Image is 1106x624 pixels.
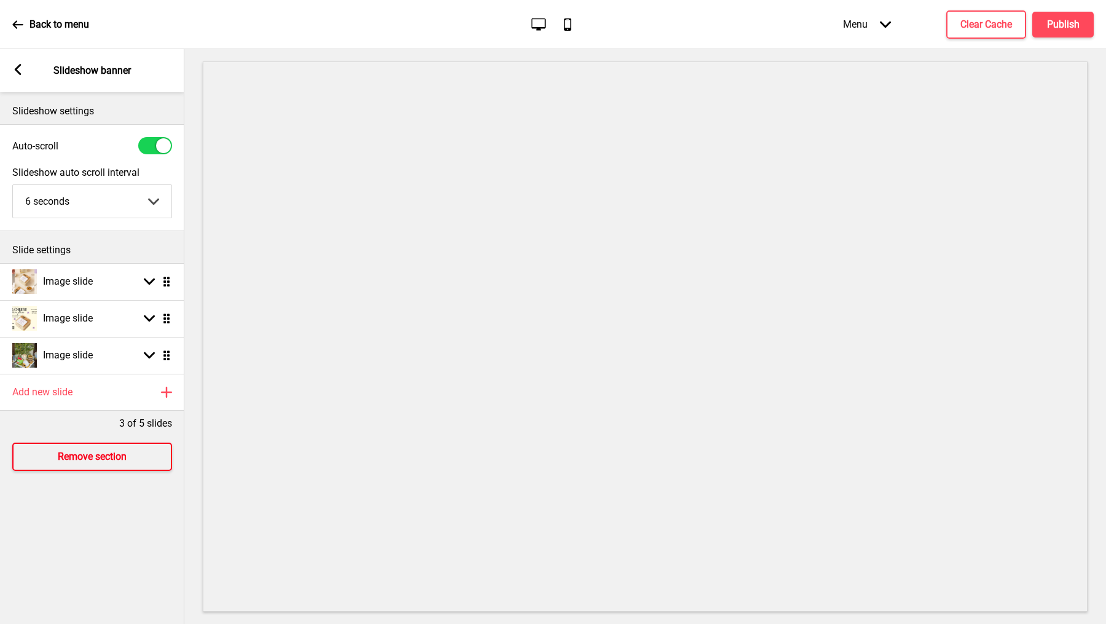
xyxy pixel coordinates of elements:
[12,385,73,399] h4: Add new slide
[43,312,93,325] h4: Image slide
[960,18,1012,31] h4: Clear Cache
[43,349,93,362] h4: Image slide
[29,18,89,31] p: Back to menu
[43,275,93,288] h4: Image slide
[12,105,172,118] p: Slideshow settings
[53,64,131,77] p: Slideshow banner
[1047,18,1080,31] h4: Publish
[12,443,172,471] button: Remove section
[58,450,127,464] h4: Remove section
[1032,12,1094,38] button: Publish
[119,417,172,430] p: 3 of 5 slides
[831,6,903,42] div: Menu
[12,140,58,152] label: Auto-scroll
[12,8,89,41] a: Back to menu
[12,243,172,257] p: Slide settings
[946,10,1026,39] button: Clear Cache
[12,167,172,178] label: Slideshow auto scroll interval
